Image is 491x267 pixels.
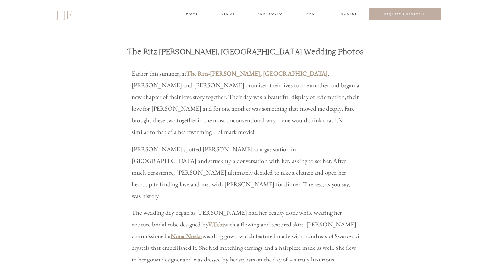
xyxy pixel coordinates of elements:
[374,12,436,16] a: REQUEST A PROPOSAL
[208,220,224,228] a: V.Tabi
[186,11,198,17] a: home
[132,143,359,202] p: [PERSON_NAME] spotted [PERSON_NAME] at a gas station in [GEOGRAPHIC_DATA] and struck up a convers...
[186,69,328,78] a: The Ritz-[PERSON_NAME], [GEOGRAPHIC_DATA]
[304,11,316,17] a: INFO
[56,5,72,24] a: HF
[109,46,382,57] h1: The Ritz [PERSON_NAME], [GEOGRAPHIC_DATA] Wedding Photos
[339,11,356,17] a: INQUIRE
[132,68,359,138] p: Earlier this summer, at , [PERSON_NAME] and [PERSON_NAME] promised their lives to one another and...
[221,11,234,17] a: about
[258,11,282,17] a: portfolio
[171,232,202,240] a: Nona Nneka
